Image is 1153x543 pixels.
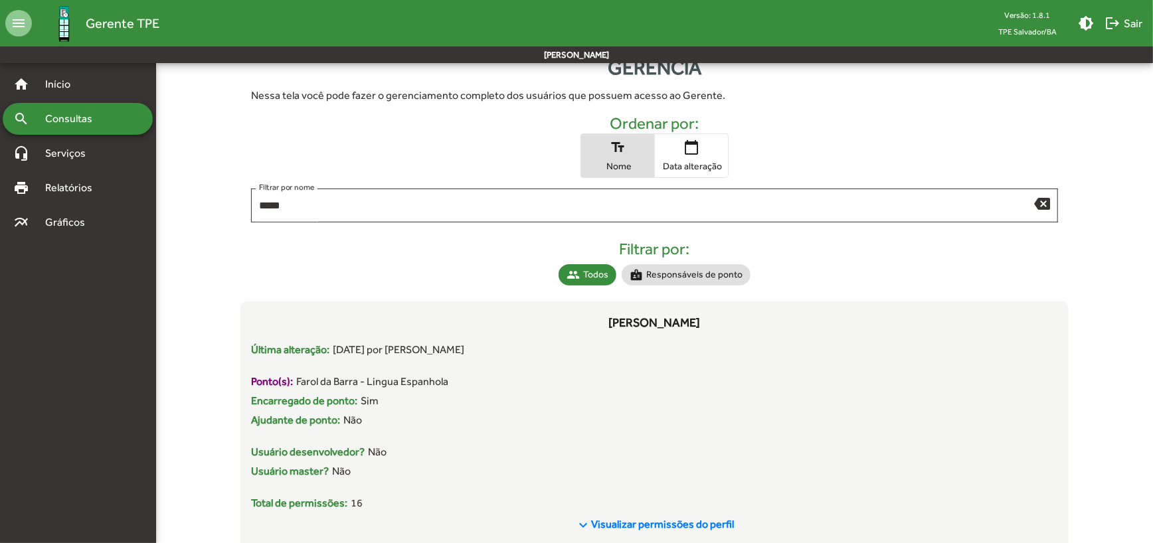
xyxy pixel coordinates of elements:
span: Gráficos [37,214,103,230]
mat-icon: brightness_medium [1078,15,1094,31]
span: Encarregado de ponto: [251,393,357,409]
button: Data alteração [655,134,728,177]
img: Logo [43,2,86,45]
mat-icon: calendar_today [683,139,699,155]
span: Usuário master? [251,463,329,479]
span: [DATE] por [PERSON_NAME] [333,342,464,358]
mat-icon: keyboard_arrow_down [575,517,591,533]
mat-chip: Todos [559,264,616,285]
h4: Ordenar por: [610,114,699,133]
span: Total de permissões: [251,495,347,511]
span: Sim [361,393,379,409]
button: Nome [581,134,654,177]
span: Data alteração [658,160,725,172]
mat-icon: menu [5,10,32,37]
span: Não [332,463,351,479]
mat-icon: text_fields [610,139,626,155]
h4: Filtrar por: [619,240,689,259]
span: Ajudante de ponto: [251,412,340,428]
span: Relatórios [37,180,110,196]
span: 16 [351,495,363,511]
a: Gerente TPE [32,2,159,45]
mat-icon: backspace [1034,195,1050,211]
mat-chip: Responsáveis de ponto [622,264,751,285]
div: Versão: 1.8.1 [988,7,1067,23]
span: Ponto(s): [251,374,293,390]
mat-icon: group [567,268,580,281]
span: Usuário desenvolvedor? [251,444,365,460]
span: Visualizar permissões do perfil [591,518,734,530]
span: Farol da Barra - Lingua Espanhola [296,374,448,390]
span: Início [37,76,90,92]
mat-icon: search [13,111,29,127]
span: Última alteração: [251,342,329,358]
mat-icon: home [13,76,29,92]
div: Nessa tela você pode fazer o gerenciamento completo dos usuários que possuem acesso ao Gerente. [251,88,1058,104]
span: [PERSON_NAME] [608,313,700,331]
span: Nome [584,160,651,172]
div: Gerência [156,52,1153,82]
mat-icon: headset_mic [13,145,29,161]
mat-icon: logout [1105,15,1120,31]
span: Sair [1105,11,1142,35]
span: TPE Salvador/BA [988,23,1067,40]
span: Não [368,444,387,460]
span: Não [343,412,362,428]
span: Serviços [37,145,104,161]
span: Gerente TPE [86,13,159,34]
mat-icon: multiline_chart [13,214,29,230]
button: Sair [1099,11,1148,35]
span: Consultas [37,111,110,127]
mat-icon: badge [630,268,643,281]
mat-icon: print [13,180,29,196]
